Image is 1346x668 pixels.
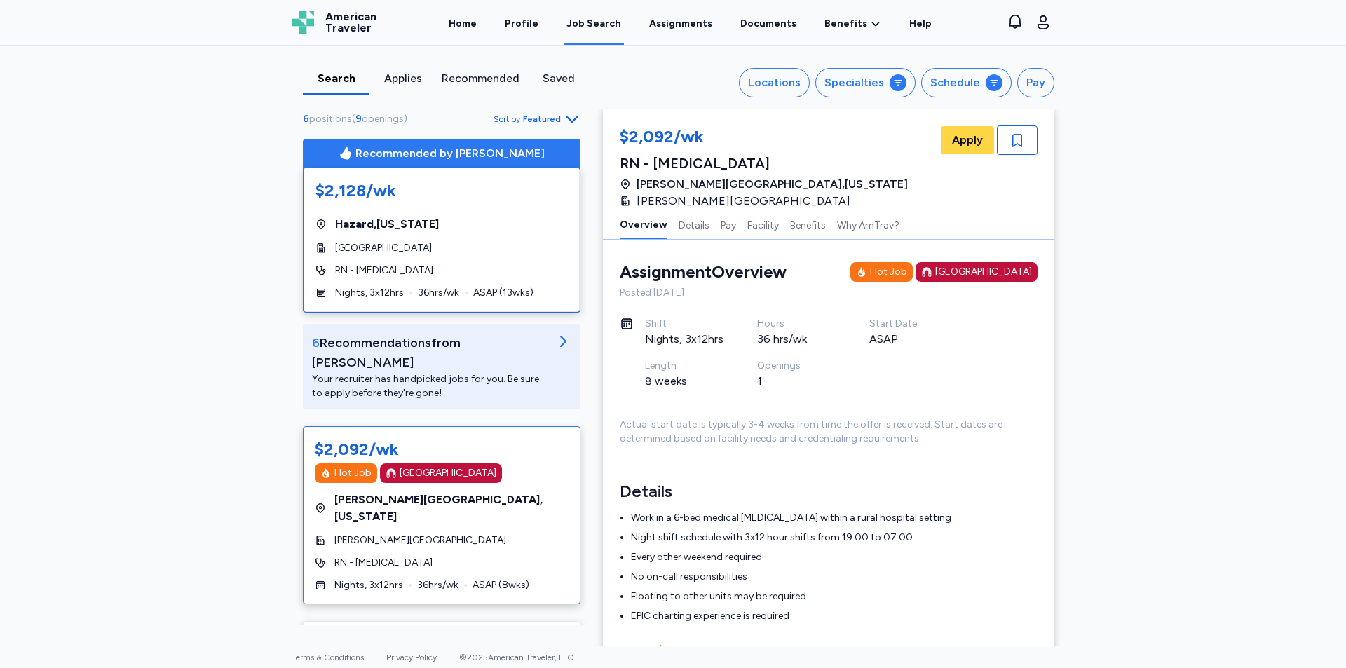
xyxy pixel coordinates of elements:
span: [GEOGRAPHIC_DATA] [335,241,432,255]
div: 1 [757,373,836,390]
span: 9 [355,113,362,125]
span: ASAP ( 13 wks) [473,286,533,300]
span: [PERSON_NAME][GEOGRAPHIC_DATA] , [US_STATE] [637,176,908,193]
li: EPIC charting experience is required [631,609,1038,623]
button: Schedule [921,68,1012,97]
div: Assignment Overview [620,261,787,283]
div: Recommended [442,70,519,87]
li: Night shift schedule with 3x12 hour shifts from 19:00 to 07:00 [631,531,1038,545]
div: $2,128/wk [315,179,568,202]
span: American Traveler [325,11,376,34]
span: RN - [MEDICAL_DATA] [335,264,433,278]
div: ASAP [869,331,948,348]
a: Benefits [824,17,881,31]
div: Locations [748,74,801,91]
button: Specialties [815,68,916,97]
div: Hot Job [870,265,907,279]
div: RN - [MEDICAL_DATA] [620,154,908,173]
span: 6 [303,113,309,125]
div: Your recruiter has handpicked jobs for you. Be sure to apply before they're gone! [312,372,549,400]
button: Sort byFeatured [494,111,580,128]
button: Pay [1017,68,1054,97]
div: Shift [645,317,723,331]
span: Nights, 3x12hrs [334,578,403,592]
span: Recommended by [PERSON_NAME] [355,145,545,162]
a: Privacy Policy [386,653,437,662]
h3: Requirements [620,640,1038,662]
span: 36 hrs/wk [418,286,459,300]
li: Every other weekend required [631,550,1038,564]
span: 6 [312,335,320,350]
span: Benefits [824,17,867,31]
button: Details [679,210,709,239]
span: positions [309,113,352,125]
div: Search [308,70,364,87]
span: Featured [523,114,561,125]
div: [GEOGRAPHIC_DATA] [935,265,1032,279]
span: Nights, 3x12hrs [335,286,404,300]
div: Nights, 3x12hrs [645,331,723,348]
span: RN - [MEDICAL_DATA] [334,556,433,570]
div: Actual start date is typically 3-4 weeks from time the offer is received. Start dates are determi... [620,418,1038,446]
li: No on-call responsibilities [631,570,1038,584]
button: Apply [941,126,994,154]
div: Recommendation s from [PERSON_NAME] [312,333,549,372]
span: [PERSON_NAME][GEOGRAPHIC_DATA] , [US_STATE] [334,491,569,525]
div: $2,092/wk [620,125,908,151]
button: Locations [739,68,810,97]
div: Applies [375,70,430,87]
li: Floating to other units may be required [631,589,1038,604]
div: Start Date [869,317,948,331]
button: Pay [721,210,736,239]
div: 8 weeks [645,373,723,390]
span: openings [362,113,404,125]
div: Saved [531,70,586,87]
div: Length [645,359,723,373]
span: 36 hrs/wk [417,578,458,592]
div: Schedule [930,74,980,91]
div: Pay [1026,74,1045,91]
div: Openings [757,359,836,373]
img: Logo [292,11,314,34]
div: Job Search [566,17,621,31]
div: Posted [DATE] [620,286,1038,300]
div: [GEOGRAPHIC_DATA] [400,466,496,480]
div: 36 hrs/wk [757,331,836,348]
li: Work in a 6-bed medical [MEDICAL_DATA] within a rural hospital setting [631,511,1038,525]
a: Terms & Conditions [292,653,364,662]
div: Specialties [824,74,884,91]
span: Apply [952,132,983,149]
button: Overview [620,210,667,239]
button: Benefits [790,210,826,239]
a: Job Search [564,1,624,45]
h3: Details [620,480,1038,503]
span: [PERSON_NAME][GEOGRAPHIC_DATA] [637,193,850,210]
span: Sort by [494,114,520,125]
span: ASAP ( 8 wks) [473,578,529,592]
button: Facility [747,210,779,239]
div: Hot Job [334,466,372,480]
span: [PERSON_NAME][GEOGRAPHIC_DATA] [334,533,506,547]
button: Why AmTrav? [837,210,899,239]
div: Hours [757,317,836,331]
span: © 2025 American Traveler, LLC [459,653,573,662]
span: Hazard , [US_STATE] [335,216,439,233]
div: ( ) [303,112,413,126]
div: $2,092/wk [315,438,399,461]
